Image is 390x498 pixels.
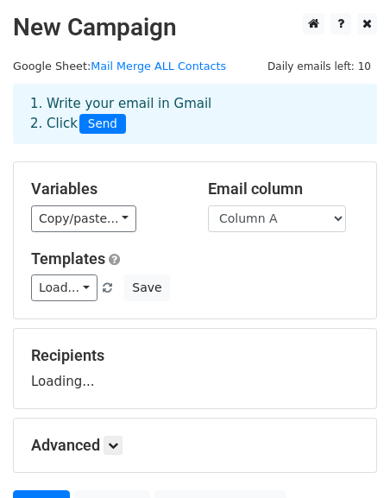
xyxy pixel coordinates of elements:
h5: Email column [208,180,359,199]
span: Send [79,114,126,135]
div: Loading... [31,346,359,391]
h2: New Campaign [13,13,377,42]
a: Daily emails left: 10 [261,60,377,72]
a: Templates [31,249,105,268]
a: Load... [31,274,97,301]
h5: Recipients [31,346,359,365]
button: Save [124,274,169,301]
div: 1. Write your email in Gmail 2. Click [17,94,373,134]
a: Mail Merge ALL Contacts [91,60,226,72]
small: Google Sheet: [13,60,226,72]
h5: Advanced [31,436,359,455]
h5: Variables [31,180,182,199]
a: Copy/paste... [31,205,136,232]
span: Daily emails left: 10 [261,57,377,76]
